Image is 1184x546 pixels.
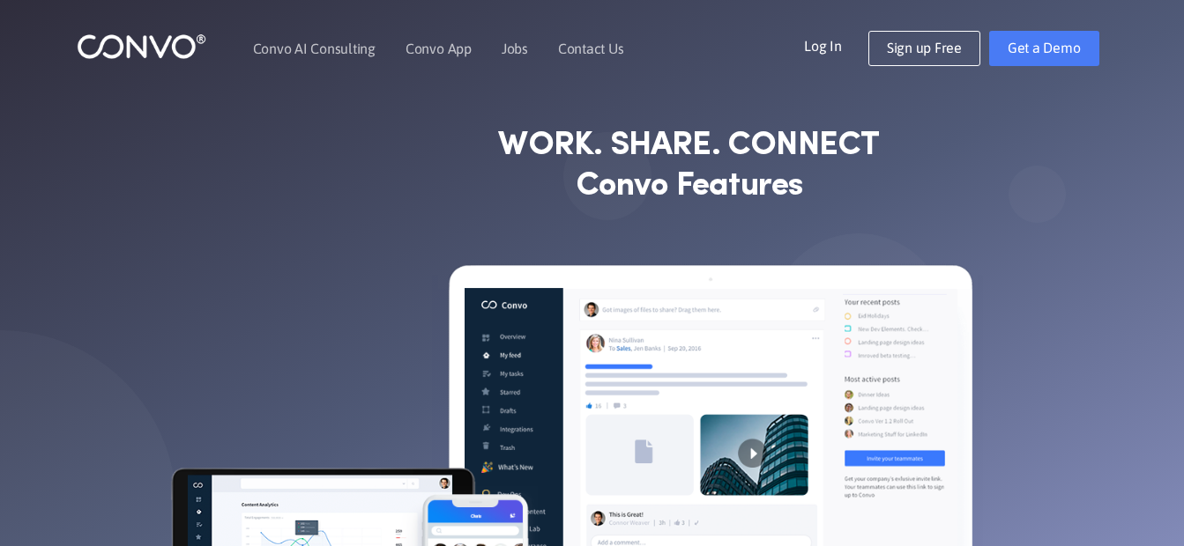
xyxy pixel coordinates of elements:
strong: WORK. SHARE. CONNECT Convo Features [498,126,879,206]
a: Convo App [406,41,472,55]
a: Jobs [502,41,528,55]
img: logo_1.png [77,33,206,60]
a: Contact Us [558,41,624,55]
a: Get a Demo [989,31,1099,66]
a: Convo AI Consulting [253,41,376,55]
a: Log In [804,31,868,59]
a: Sign up Free [868,31,980,66]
